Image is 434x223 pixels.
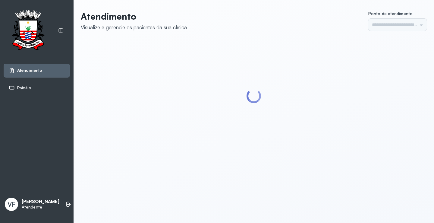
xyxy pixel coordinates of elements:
[22,199,59,205] p: [PERSON_NAME]
[9,68,65,74] a: Atendimento
[368,11,413,16] span: Ponto de atendimento
[17,68,42,73] span: Atendimento
[6,10,50,52] img: Logotipo do estabelecimento
[81,24,187,30] div: Visualize e gerencie os pacientes da sua clínica
[81,11,187,22] p: Atendimento
[22,205,59,210] p: Atendente
[17,85,31,91] span: Painéis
